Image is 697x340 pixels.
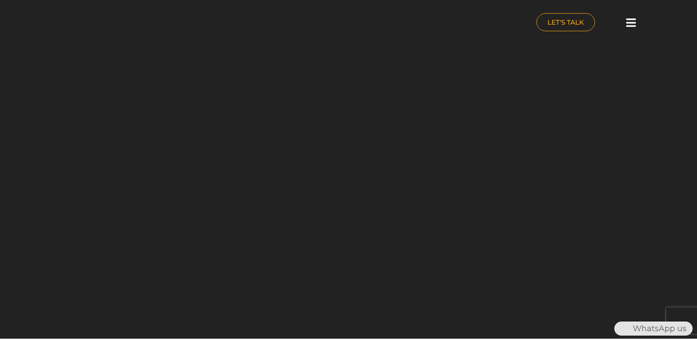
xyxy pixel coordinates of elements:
[547,19,584,26] span: LET'S TALK
[615,322,629,336] img: WhatsApp
[536,13,595,31] a: LET'S TALK
[614,322,693,336] div: WhatsApp us
[36,4,344,43] a: nuance-qatar_logo
[614,324,693,333] a: WhatsAppWhatsApp us
[36,4,110,43] img: nuance-qatar_logo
